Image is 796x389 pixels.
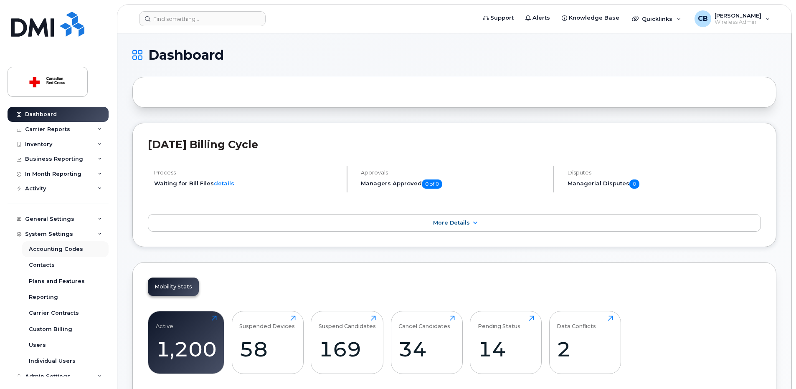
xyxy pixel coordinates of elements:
[154,179,340,187] li: Waiting for Bill Files
[361,169,546,176] h4: Approvals
[148,138,761,151] h2: [DATE] Billing Cycle
[239,337,296,361] div: 58
[361,179,546,189] h5: Managers Approved
[422,179,442,189] span: 0 of 0
[319,337,376,361] div: 169
[557,316,613,369] a: Data Conflicts2
[214,180,234,187] a: details
[148,49,224,61] span: Dashboard
[156,316,217,369] a: Active1,200
[239,316,296,369] a: Suspended Devices58
[568,169,761,176] h4: Disputes
[478,316,520,329] div: Pending Status
[398,316,455,369] a: Cancel Candidates34
[154,169,340,176] h4: Process
[239,316,295,329] div: Suspended Devices
[156,337,217,361] div: 1,200
[319,316,376,369] a: Suspend Candidates169
[629,179,639,189] span: 0
[478,316,534,369] a: Pending Status14
[319,316,376,329] div: Suspend Candidates
[557,337,613,361] div: 2
[433,220,470,226] span: More Details
[557,316,596,329] div: Data Conflicts
[398,337,455,361] div: 34
[478,337,534,361] div: 14
[568,179,761,189] h5: Managerial Disputes
[156,316,173,329] div: Active
[398,316,450,329] div: Cancel Candidates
